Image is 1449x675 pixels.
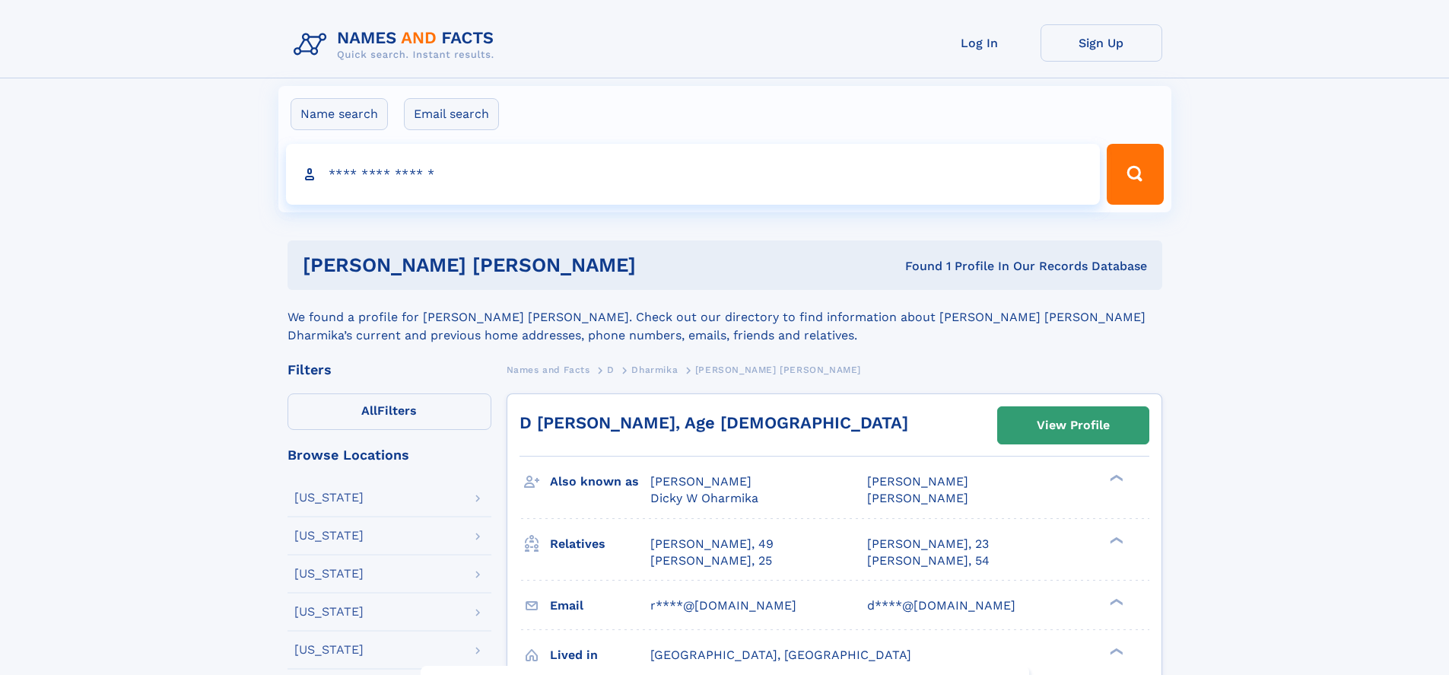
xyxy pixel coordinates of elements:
[998,407,1149,444] a: View Profile
[650,536,774,552] a: [PERSON_NAME], 49
[867,552,990,569] a: [PERSON_NAME], 54
[695,365,861,375] span: [PERSON_NAME] [PERSON_NAME]
[291,98,388,130] label: Name search
[1037,408,1110,443] div: View Profile
[550,593,650,619] h3: Email
[294,606,364,618] div: [US_STATE]
[294,530,364,542] div: [US_STATE]
[286,144,1101,205] input: search input
[867,474,968,489] span: [PERSON_NAME]
[1107,144,1163,205] button: Search Button
[1041,24,1162,62] a: Sign Up
[550,469,650,495] h3: Also known as
[1106,597,1124,607] div: ❯
[294,568,364,580] div: [US_STATE]
[607,365,615,375] span: D
[288,393,491,430] label: Filters
[631,365,678,375] span: Dharmika
[867,536,989,552] a: [PERSON_NAME], 23
[650,491,758,505] span: Dicky W Oharmika
[294,644,364,656] div: [US_STATE]
[303,256,771,275] h1: [PERSON_NAME] [PERSON_NAME]
[404,98,499,130] label: Email search
[771,258,1147,275] div: Found 1 Profile In Our Records Database
[288,290,1162,345] div: We found a profile for [PERSON_NAME] [PERSON_NAME]. Check out our directory to find information a...
[294,492,364,504] div: [US_STATE]
[1106,473,1124,483] div: ❯
[650,474,752,489] span: [PERSON_NAME]
[631,360,678,379] a: Dharmika
[650,648,911,662] span: [GEOGRAPHIC_DATA], [GEOGRAPHIC_DATA]
[650,552,772,569] a: [PERSON_NAME], 25
[507,360,590,379] a: Names and Facts
[1106,646,1124,656] div: ❯
[867,491,968,505] span: [PERSON_NAME]
[550,531,650,557] h3: Relatives
[607,360,615,379] a: D
[1106,535,1124,545] div: ❯
[361,403,377,418] span: All
[288,363,491,377] div: Filters
[919,24,1041,62] a: Log In
[288,448,491,462] div: Browse Locations
[550,642,650,668] h3: Lived in
[520,413,908,432] a: D [PERSON_NAME], Age [DEMOGRAPHIC_DATA]
[288,24,507,65] img: Logo Names and Facts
